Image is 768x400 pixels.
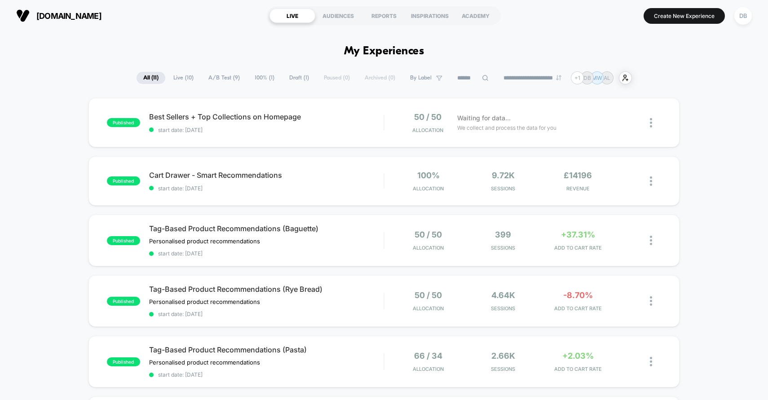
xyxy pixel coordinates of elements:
span: 100% ( 1 ) [248,72,281,84]
span: start date: [DATE] [149,127,384,133]
div: INSPIRATIONS [407,9,453,23]
img: end [556,75,561,80]
span: 2.66k [491,351,515,360]
div: REPORTS [361,9,407,23]
button: [DOMAIN_NAME] [13,9,104,23]
span: published [107,236,140,245]
span: start date: [DATE] [149,311,384,317]
span: Sessions [468,305,538,312]
span: 4.64k [491,290,515,300]
span: 50 / 50 [415,290,442,300]
span: Allocation [413,185,444,192]
span: ADD TO CART RATE [543,305,613,312]
span: published [107,118,140,127]
span: Cart Drawer - Smart Recommendations [149,171,384,180]
span: Best Sellers + Top Collections on Homepage [149,112,384,121]
span: A/B Test ( 9 ) [202,72,247,84]
span: start date: [DATE] [149,371,384,378]
span: +37.31% [561,230,595,239]
p: MW [592,75,602,81]
span: 399 [495,230,511,239]
span: Live ( 10 ) [167,72,200,84]
div: ACADEMY [453,9,499,23]
img: close [650,236,652,245]
button: Create New Experience [644,8,725,24]
button: DB [732,7,755,25]
h1: My Experiences [344,45,424,58]
img: close [650,118,652,127]
span: Draft ( 1 ) [282,72,316,84]
span: start date: [DATE] [149,185,384,192]
span: By Label [410,75,432,81]
img: close [650,176,652,186]
span: published [107,297,140,306]
span: Sessions [468,185,538,192]
span: ADD TO CART RATE [543,366,613,372]
span: 100% [417,171,440,180]
span: Tag-Based Product Recommendations (Baguette) [149,224,384,233]
span: -8.70% [563,290,593,300]
span: published [107,176,140,185]
span: +2.03% [562,351,594,360]
img: Visually logo [16,9,30,22]
span: Sessions [468,245,538,251]
span: £14196 [564,171,592,180]
span: Tag-Based Product Recommendations (Pasta) [149,345,384,354]
div: LIVE [269,9,315,23]
span: published [107,357,140,366]
div: + 1 [571,71,584,84]
span: Allocation [412,127,443,133]
span: Allocation [413,366,444,372]
span: [DOMAIN_NAME] [36,11,102,21]
img: close [650,357,652,366]
p: AL [604,75,610,81]
span: Allocation [413,245,444,251]
span: 50 / 50 [415,230,442,239]
span: Personalised product recommendations [149,237,260,245]
span: start date: [DATE] [149,250,384,257]
span: Personalised product recommendations [149,359,260,366]
span: Tag-Based Product Recommendations (Rye Bread) [149,285,384,294]
span: All ( 11 ) [137,72,165,84]
img: close [650,296,652,306]
span: Personalised product recommendations [149,298,260,305]
span: Allocation [413,305,444,312]
span: Waiting for data... [457,113,511,123]
span: We collect and process the data for you [457,123,556,132]
span: Sessions [468,366,538,372]
span: 66 / 34 [414,351,442,360]
span: REVENUE [543,185,613,192]
span: 9.72k [492,171,515,180]
span: 50 / 50 [414,112,441,122]
p: DB [583,75,591,81]
span: ADD TO CART RATE [543,245,613,251]
div: AUDIENCES [315,9,361,23]
div: DB [734,7,752,25]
